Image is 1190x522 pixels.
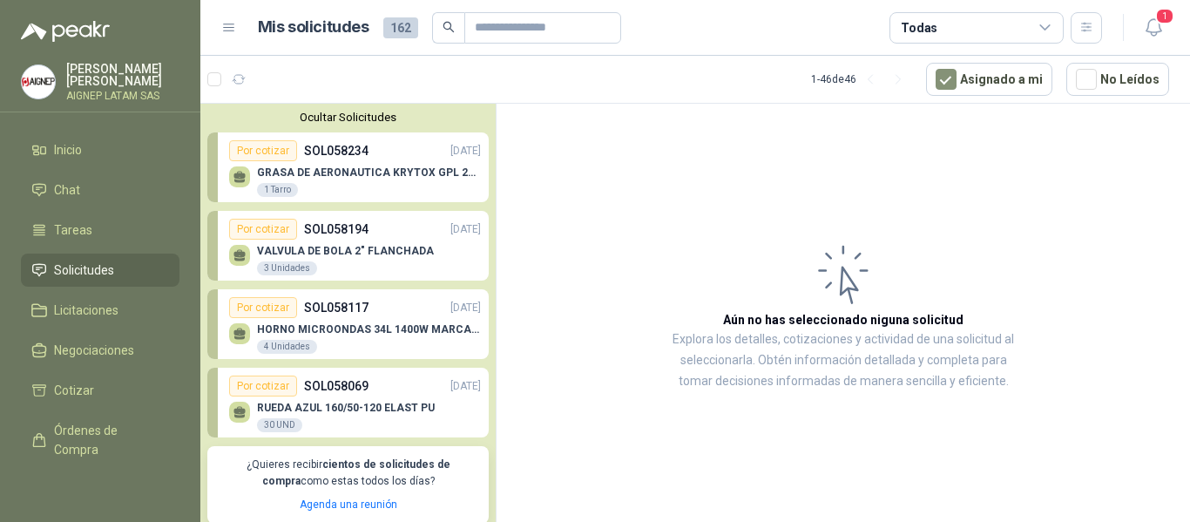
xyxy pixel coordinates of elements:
div: 30 UND [257,418,302,432]
p: SOL058117 [304,298,368,317]
div: Por cotizar [229,219,297,240]
span: Cotizar [54,381,94,400]
p: [DATE] [450,143,481,159]
span: Negociaciones [54,341,134,360]
span: Licitaciones [54,301,118,320]
button: Asignado a mi [926,63,1052,96]
div: Por cotizar [229,297,297,318]
a: Agenda una reunión [300,498,397,511]
a: Por cotizarSOL058117[DATE] HORNO MICROONDAS 34L 1400W MARCA TORNADO.4 Unidades [207,289,489,359]
span: Chat [54,180,80,200]
span: 1 [1155,8,1174,24]
a: Licitaciones [21,294,179,327]
a: Por cotizarSOL058069[DATE] RUEDA AZUL 160/50-120 ELAST PU30 UND [207,368,489,437]
a: Negociaciones [21,334,179,367]
span: search [443,21,455,33]
a: Chat [21,173,179,207]
p: SOL058234 [304,141,368,160]
p: Explora los detalles, cotizaciones y actividad de una solicitud al seleccionarla. Obtén informaci... [671,329,1016,392]
div: 1 - 46 de 46 [811,65,912,93]
p: SOL058069 [304,376,368,396]
span: Inicio [54,140,82,159]
img: Logo peakr [21,21,110,42]
p: RUEDA AZUL 160/50-120 ELAST PU [257,402,435,414]
div: 4 Unidades [257,340,317,354]
p: [DATE] [450,300,481,316]
p: AIGNEP LATAM SAS [66,91,179,101]
p: [DATE] [450,221,481,238]
a: Cotizar [21,374,179,407]
button: Ocultar Solicitudes [207,111,489,124]
p: [PERSON_NAME] [PERSON_NAME] [66,63,179,87]
a: Remisiones [21,473,179,506]
a: Solicitudes [21,254,179,287]
span: Solicitudes [54,261,114,280]
p: [DATE] [450,378,481,395]
span: Órdenes de Compra [54,421,163,459]
a: Por cotizarSOL058234[DATE] GRASA DE AERONAUTICA KRYTOX GPL 207 (SE ADJUNTA IMAGEN DE REFERENCIA)1... [207,132,489,202]
a: Por cotizarSOL058194[DATE] VALVULA DE BOLA 2" FLANCHADA3 Unidades [207,211,489,281]
h3: Aún no has seleccionado niguna solicitud [723,310,963,329]
a: Órdenes de Compra [21,414,179,466]
div: Por cotizar [229,140,297,161]
p: GRASA DE AERONAUTICA KRYTOX GPL 207 (SE ADJUNTA IMAGEN DE REFERENCIA) [257,166,481,179]
h1: Mis solicitudes [258,15,369,40]
div: Por cotizar [229,376,297,397]
a: Tareas [21,214,179,247]
p: VALVULA DE BOLA 2" FLANCHADA [257,245,434,257]
a: Inicio [21,133,179,166]
p: ¿Quieres recibir como estas todos los días? [218,457,478,490]
span: Tareas [54,220,92,240]
b: cientos de solicitudes de compra [262,458,450,487]
img: Company Logo [22,65,55,98]
div: 3 Unidades [257,261,317,275]
p: HORNO MICROONDAS 34L 1400W MARCA TORNADO. [257,323,481,336]
button: 1 [1138,12,1169,44]
p: SOL058194 [304,220,368,239]
div: Todas [901,18,937,37]
span: 162 [383,17,418,38]
div: 1 Tarro [257,183,298,197]
button: No Leídos [1066,63,1169,96]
